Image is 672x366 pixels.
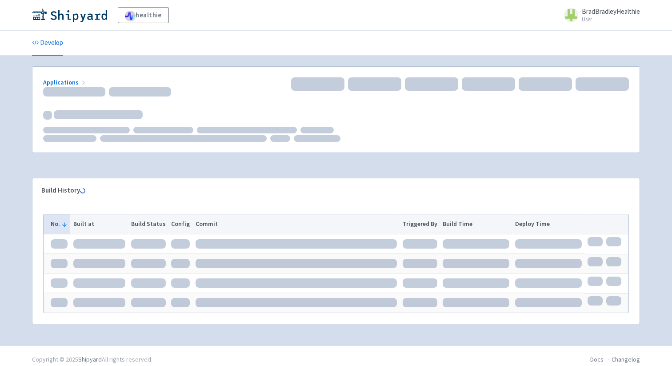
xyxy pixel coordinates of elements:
[70,214,128,234] th: Built at
[590,355,604,363] a: Docs
[582,16,640,22] small: User
[193,214,400,234] th: Commit
[32,8,107,22] img: Shipyard logo
[400,214,440,234] th: Triggered By
[32,31,63,56] a: Develop
[43,78,87,86] a: Applications
[612,355,640,363] a: Changelog
[512,214,585,234] th: Deploy Time
[41,185,616,196] div: Build History
[118,7,169,23] a: healthie
[128,214,168,234] th: Build Status
[440,214,512,234] th: Build Time
[51,219,68,229] button: No.
[168,214,193,234] th: Config
[582,7,640,16] span: BradBradleyHealthie
[78,355,102,363] a: Shipyard
[559,8,640,22] a: BradBradleyHealthie User
[32,355,152,364] div: Copyright © 2025 All rights reserved.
